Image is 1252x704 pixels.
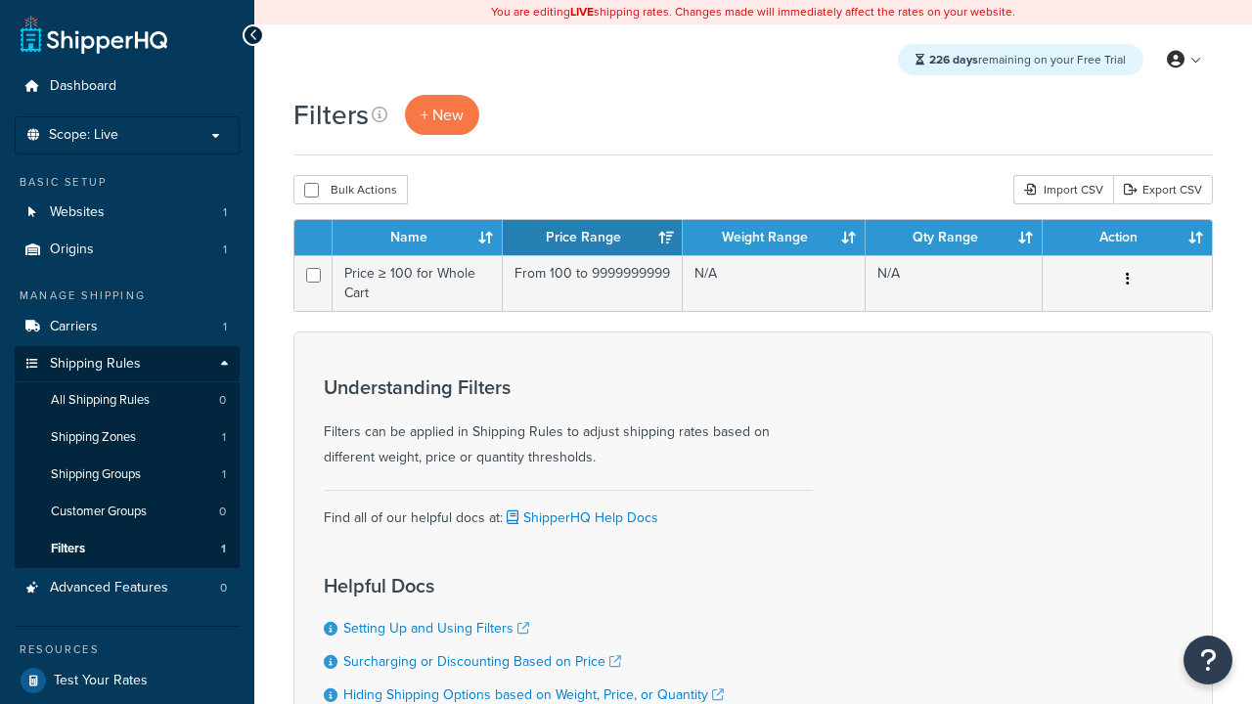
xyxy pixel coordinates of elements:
li: Customer Groups [15,494,240,530]
span: Filters [51,541,85,557]
h3: Helpful Docs [324,575,724,596]
div: Import CSV [1013,175,1113,204]
li: Origins [15,232,240,268]
li: Advanced Features [15,570,240,606]
a: Shipping Rules [15,346,240,382]
span: Shipping Rules [50,356,141,373]
span: Customer Groups [51,504,147,520]
div: Filters can be applied in Shipping Rules to adjust shipping rates based on different weight, pric... [324,376,813,470]
span: 0 [219,504,226,520]
span: Test Your Rates [54,673,148,689]
span: 1 [223,242,227,258]
span: Dashboard [50,78,116,95]
div: Resources [15,641,240,658]
td: From 100 to 9999999999 [503,255,683,311]
a: Origins 1 [15,232,240,268]
div: Basic Setup [15,174,240,191]
li: Filters [15,531,240,567]
a: Surcharging or Discounting Based on Price [343,651,621,672]
a: ShipperHQ Help Docs [503,507,658,528]
span: 1 [221,541,226,557]
span: Websites [50,204,105,221]
a: Export CSV [1113,175,1213,204]
div: Manage Shipping [15,287,240,304]
button: Bulk Actions [293,175,408,204]
li: Websites [15,195,240,231]
th: Name: activate to sort column ascending [333,220,503,255]
a: All Shipping Rules 0 [15,382,240,418]
span: Shipping Groups [51,466,141,483]
span: 0 [220,580,227,596]
span: Scope: Live [49,127,118,144]
strong: 226 days [929,51,978,68]
li: Shipping Zones [15,419,240,456]
span: Origins [50,242,94,258]
td: N/A [683,255,866,311]
a: Shipping Zones 1 [15,419,240,456]
td: Price ≥ 100 for Whole Cart [333,255,503,311]
span: 1 [223,319,227,335]
div: remaining on your Free Trial [898,44,1143,75]
th: Weight Range: activate to sort column ascending [683,220,866,255]
span: Shipping Zones [51,429,136,446]
li: Shipping Groups [15,457,240,493]
div: Find all of our helpful docs at: [324,490,813,531]
span: 1 [223,204,227,221]
a: Advanced Features 0 [15,570,240,606]
td: N/A [866,255,1043,311]
a: Customer Groups 0 [15,494,240,530]
li: Carriers [15,309,240,345]
a: ShipperHQ Home [21,15,167,54]
a: Setting Up and Using Filters [343,618,529,638]
span: Advanced Features [50,580,168,596]
span: All Shipping Rules [51,392,150,409]
th: Price Range: activate to sort column ascending [503,220,683,255]
li: All Shipping Rules [15,382,240,418]
span: 1 [222,429,226,446]
a: Websites 1 [15,195,240,231]
a: Shipping Groups 1 [15,457,240,493]
a: Test Your Rates [15,663,240,698]
span: + New [421,104,464,126]
th: Qty Range: activate to sort column ascending [866,220,1043,255]
h1: Filters [293,96,369,134]
a: Carriers 1 [15,309,240,345]
li: Shipping Rules [15,346,240,569]
a: Dashboard [15,68,240,105]
button: Open Resource Center [1184,636,1232,684]
h3: Understanding Filters [324,376,813,398]
span: 1 [222,466,226,483]
a: + New [405,95,479,135]
span: 0 [219,392,226,409]
span: Carriers [50,319,98,335]
th: Action: activate to sort column ascending [1043,220,1212,255]
b: LIVE [570,3,594,21]
a: Filters 1 [15,531,240,567]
